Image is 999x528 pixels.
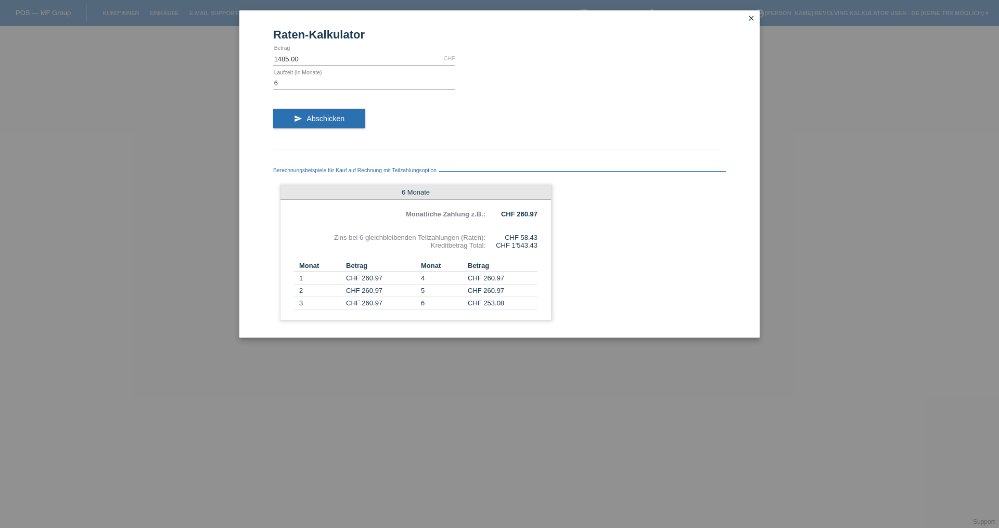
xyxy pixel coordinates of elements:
[346,285,416,297] td: CHF 260.97
[346,297,416,310] td: CHF 260.97
[306,114,344,123] span: Abschicken
[294,260,346,272] th: Monat
[468,260,537,272] th: Betrag
[346,272,416,285] td: CHF 260.97
[346,260,416,272] th: Betrag
[273,109,365,128] button: send Abschicken
[294,285,346,297] td: 2
[416,297,468,310] td: 6
[273,168,439,173] span: Berechnungsbeispiele für Kauf auf Rechnung mit Teilzahlungsoption
[468,272,537,285] td: CHF 260.97
[294,234,485,241] div: Zins bei 6 gleichbleibenden Teilzahlungen (Raten):
[273,28,726,41] h1: Raten-Kalkulator
[443,55,455,61] div: CHF
[294,297,346,310] td: 3
[294,241,485,249] div: Kreditbetrag Total:
[747,14,755,22] i: close
[745,13,758,25] a: close
[416,272,468,285] td: 4
[468,297,537,310] td: CHF 253.08
[485,234,537,241] div: CHF 58.43
[501,210,537,218] b: CHF 260.97
[485,241,537,249] div: CHF 1'543.43
[406,210,485,218] b: Monatliche Zahlung z.B.:
[416,285,468,297] td: 5
[468,285,537,297] td: CHF 260.97
[280,185,551,200] div: 6 Monate
[294,272,346,285] td: 1
[416,260,468,272] th: Monat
